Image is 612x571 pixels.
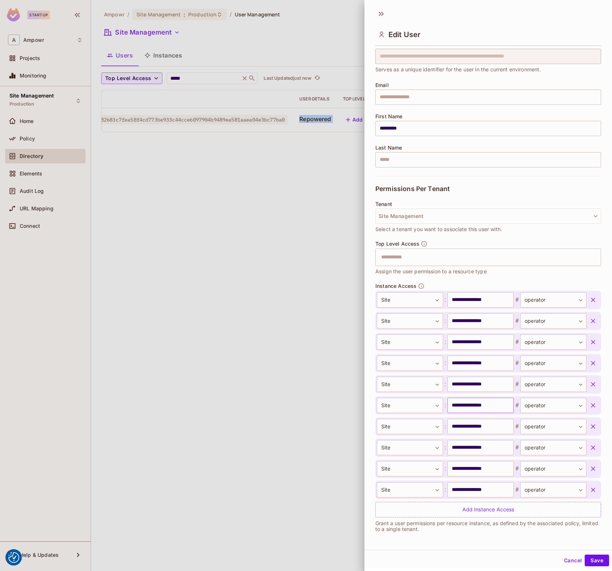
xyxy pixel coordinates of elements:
div: Site [377,334,443,350]
div: Site [377,461,443,476]
div: operator [520,313,587,329]
span: Last Name [375,145,402,151]
span: Select a tenant you want to associate this user with. [375,225,502,233]
div: Add Instance Access [375,502,601,518]
span: # [514,296,520,304]
button: Site Management [375,209,601,224]
span: # [514,443,520,452]
span: : [443,317,447,325]
span: Assign the user permission to a resource type [375,267,487,275]
span: Top Level Access [375,241,419,247]
span: : [443,485,447,494]
button: Cancel [561,555,585,566]
span: # [514,380,520,389]
span: Edit User [388,30,420,39]
div: Site [377,356,443,371]
div: operator [520,377,587,392]
span: # [514,338,520,346]
div: Site [377,313,443,329]
span: : [443,443,447,452]
span: First Name [375,114,403,119]
div: Site [377,482,443,497]
div: operator [520,356,587,371]
span: : [443,380,447,389]
div: operator [520,334,587,350]
span: # [514,359,520,368]
p: Grant a user permissions per resource instance, as defined by the associated policy, limited to a... [375,520,601,532]
span: Permissions Per Tenant [375,185,450,193]
div: operator [520,419,587,434]
div: operator [520,292,587,308]
span: # [514,401,520,410]
div: Site [377,292,443,308]
div: operator [520,440,587,455]
span: # [514,422,520,431]
span: Serves as a unique identifier for the user in the current environment. [375,66,541,74]
span: : [443,401,447,410]
span: Instance Access [375,283,416,289]
span: : [443,464,447,473]
div: operator [520,482,587,497]
span: # [514,317,520,325]
button: Open [597,256,599,258]
div: operator [520,461,587,476]
span: Tenant [375,201,392,207]
div: Site [377,440,443,455]
span: : [443,359,447,368]
div: Site [377,398,443,413]
span: : [443,338,447,346]
button: Consent Preferences [8,552,19,563]
div: operator [520,398,587,413]
span: # [514,464,520,473]
span: : [443,422,447,431]
div: Site [377,419,443,434]
span: Email [375,82,389,88]
span: : [443,296,447,304]
button: Save [585,555,609,566]
img: Revisit consent button [8,552,19,563]
div: Site [377,377,443,392]
span: # [514,485,520,494]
